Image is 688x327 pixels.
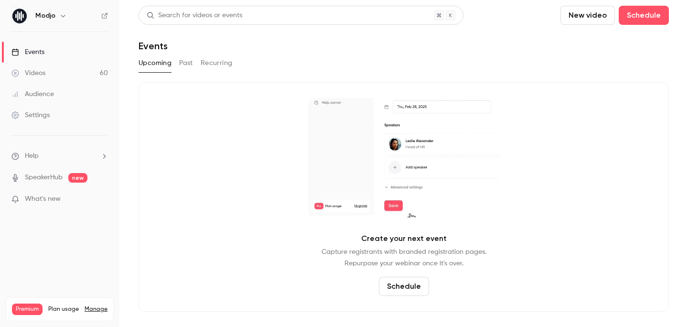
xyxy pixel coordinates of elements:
[11,110,50,120] div: Settings
[147,11,242,21] div: Search for videos or events
[68,173,87,183] span: new
[139,40,168,52] h1: Events
[560,6,615,25] button: New video
[361,233,447,244] p: Create your next event
[11,47,44,57] div: Events
[201,55,233,71] button: Recurring
[12,304,43,315] span: Premium
[35,11,55,21] h6: Modjo
[48,305,79,313] span: Plan usage
[379,277,429,296] button: Schedule
[139,55,172,71] button: Upcoming
[12,8,27,23] img: Modjo
[11,151,108,161] li: help-dropdown-opener
[11,89,54,99] div: Audience
[25,194,61,204] span: What's new
[179,55,193,71] button: Past
[619,6,669,25] button: Schedule
[85,305,107,313] a: Manage
[11,68,45,78] div: Videos
[25,173,63,183] a: SpeakerHub
[25,151,39,161] span: Help
[97,195,108,204] iframe: Noticeable Trigger
[322,246,486,269] p: Capture registrants with branded registration pages. Repurpose your webinar once it's over.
